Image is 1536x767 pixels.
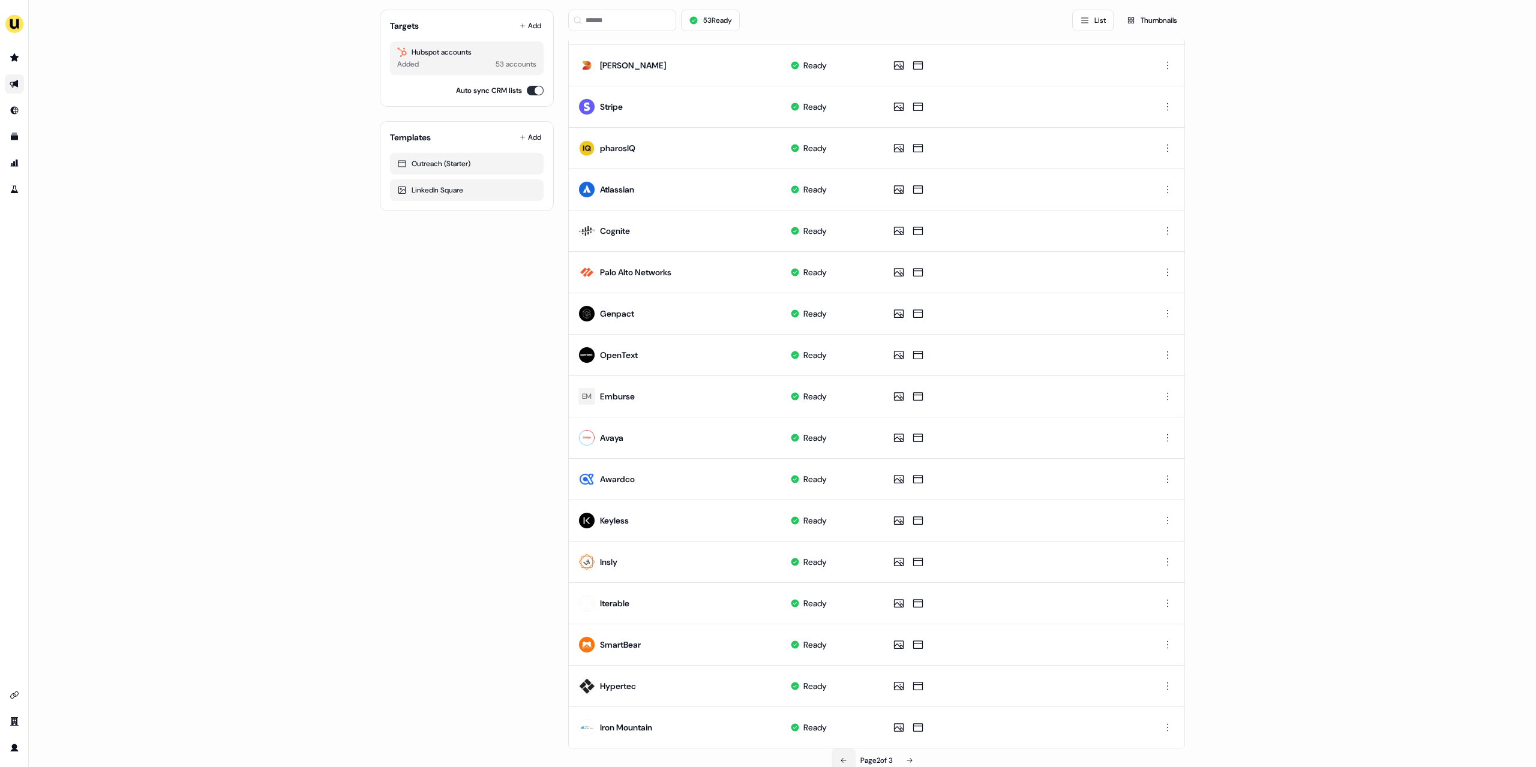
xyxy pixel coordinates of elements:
[600,101,623,113] div: Stripe
[5,127,24,146] a: Go to templates
[803,349,827,361] div: Ready
[803,515,827,527] div: Ready
[5,154,24,173] a: Go to attribution
[390,20,419,32] div: Targets
[5,738,24,757] a: Go to profile
[860,754,893,766] div: Page 2 of 3
[803,225,827,237] div: Ready
[397,58,419,70] div: Added
[5,48,24,67] a: Go to prospects
[600,556,617,568] div: Insly
[600,432,623,444] div: Avaya
[600,597,629,609] div: Iterable
[397,184,536,196] div: LinkedIn Square
[600,308,634,320] div: Genpact
[5,685,24,705] a: Go to integrations
[1072,10,1114,31] button: List
[600,142,635,154] div: pharosIQ
[803,390,827,402] div: Ready
[5,101,24,120] a: Go to Inbound
[803,59,827,71] div: Ready
[803,432,827,444] div: Ready
[517,129,544,146] button: Add
[456,85,522,97] label: Auto sync CRM lists
[803,101,827,113] div: Ready
[397,158,536,170] div: Outreach (Starter)
[600,390,635,402] div: Emburse
[397,46,536,58] div: Hubspot accounts
[600,515,629,527] div: Keyless
[5,712,24,731] a: Go to team
[517,17,544,34] button: Add
[803,556,827,568] div: Ready
[600,639,641,651] div: SmartBear
[496,58,536,70] div: 53 accounts
[600,266,671,278] div: Palo Alto Networks
[803,308,827,320] div: Ready
[600,184,634,195] div: Atlassian
[600,225,630,237] div: Cognite
[600,349,638,361] div: OpenText
[582,390,592,402] div: EM
[600,473,635,485] div: Awardco
[600,721,652,733] div: Iron Mountain
[803,266,827,278] div: Ready
[803,473,827,485] div: Ready
[803,680,827,692] div: Ready
[803,184,827,195] div: Ready
[600,680,636,692] div: Hypertec
[5,180,24,199] a: Go to experiments
[803,639,827,651] div: Ready
[681,10,740,31] button: 53Ready
[803,142,827,154] div: Ready
[803,721,827,733] div: Ready
[803,597,827,609] div: Ready
[600,59,666,71] div: [PERSON_NAME]
[5,74,24,94] a: Go to outbound experience
[1118,10,1185,31] button: Thumbnails
[390,131,431,143] div: Templates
